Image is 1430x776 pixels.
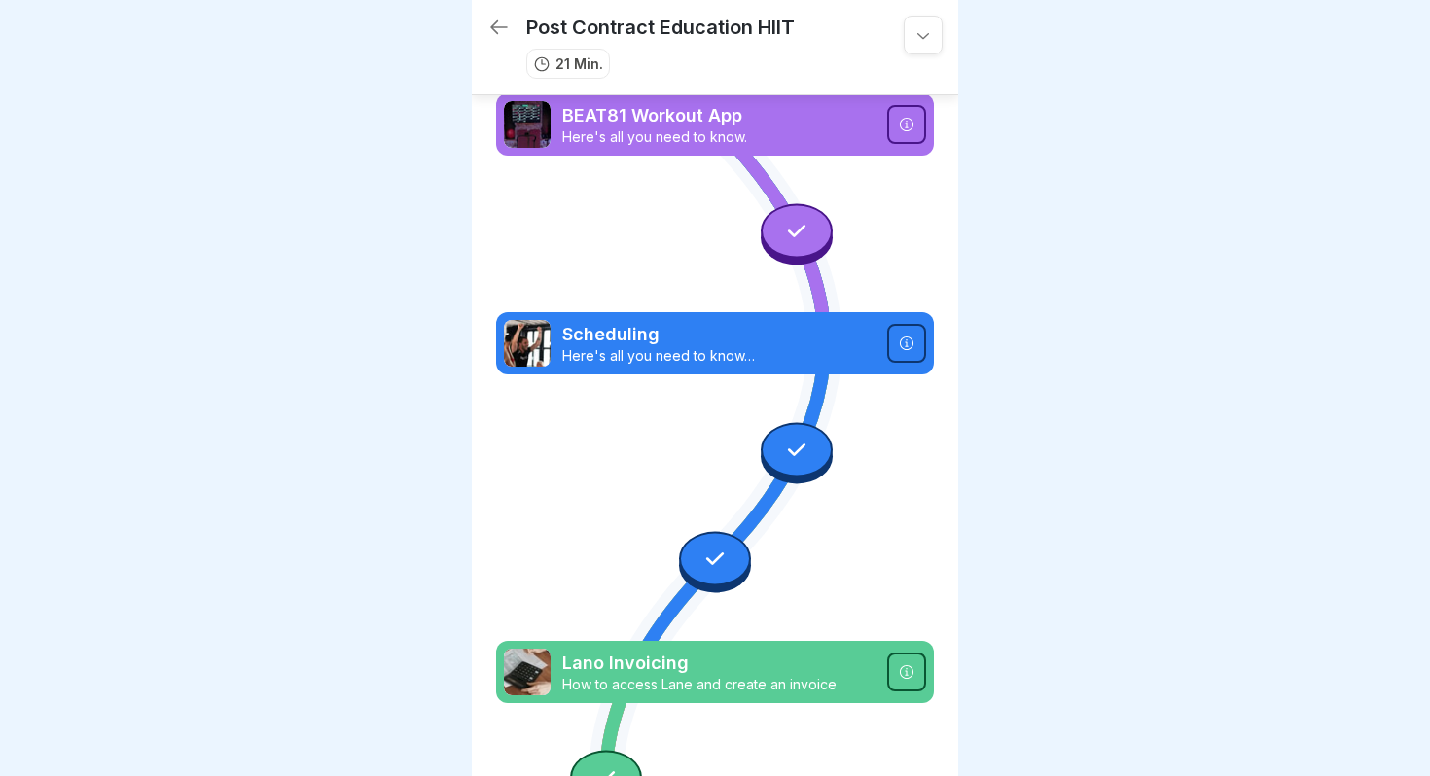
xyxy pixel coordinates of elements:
[562,676,876,693] p: How to access Lane and create an invoice
[562,651,876,676] p: Lano Invoicing
[562,347,876,365] p: Here's all you need to know…
[526,16,795,39] p: Post Contract Education HIIT
[504,320,551,367] img: zjtdilt4aql4gvo4fvu0kd28.png
[562,322,876,347] p: Scheduling
[562,128,876,146] p: Here's all you need to know.
[504,649,551,695] img: xzfoo1br8ijaq1ub5be1v5m6.png
[504,101,551,148] img: irolcx0kokuv80ccjono1zcp.png
[555,53,603,74] p: 21 Min.
[562,103,876,128] p: BEAT81 Workout App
